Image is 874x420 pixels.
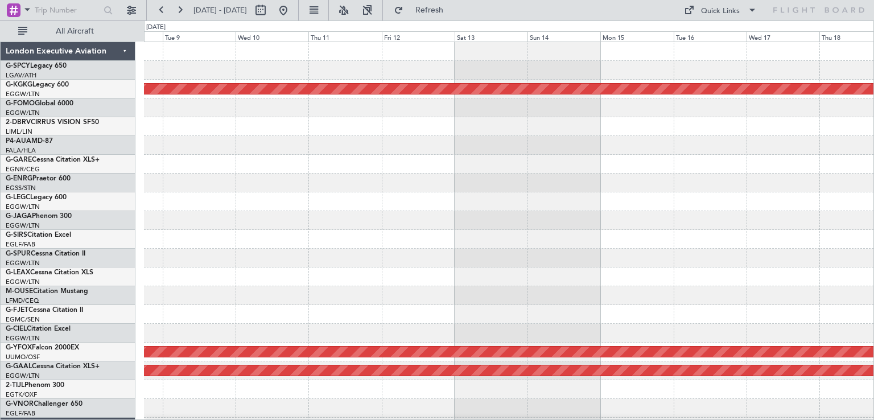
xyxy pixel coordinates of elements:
a: G-FJETCessna Citation II [6,307,83,314]
a: G-SPURCessna Citation II [6,250,85,257]
a: EGGW/LTN [6,372,40,380]
a: FALA/HLA [6,146,36,155]
a: G-SIRSCitation Excel [6,232,71,238]
span: G-GARE [6,157,32,163]
a: G-GAALCessna Citation XLS+ [6,363,100,370]
span: G-CIEL [6,326,27,332]
span: G-JAGA [6,213,32,220]
a: EGSS/STN [6,184,36,192]
a: M-OUSECitation Mustang [6,288,88,295]
div: Quick Links [701,6,740,17]
div: Thu 11 [308,31,381,42]
div: Wed 10 [236,31,308,42]
a: G-KGKGLegacy 600 [6,81,69,88]
a: EGGW/LTN [6,203,40,211]
span: Refresh [406,6,454,14]
input: Trip Number [35,2,100,19]
a: EGGW/LTN [6,109,40,117]
span: [DATE] - [DATE] [193,5,247,15]
a: EGNR/CEG [6,165,40,174]
a: EGLF/FAB [6,240,35,249]
a: EGLF/FAB [6,409,35,418]
button: Quick Links [678,1,762,19]
span: G-YFOX [6,344,32,351]
a: LGAV/ATH [6,71,36,80]
a: G-CIELCitation Excel [6,326,71,332]
span: P4-AUA [6,138,31,145]
a: G-ENRGPraetor 600 [6,175,71,182]
span: G-ENRG [6,175,32,182]
span: G-KGKG [6,81,32,88]
button: Refresh [389,1,457,19]
a: EGGW/LTN [6,259,40,267]
a: EGGW/LTN [6,221,40,230]
a: G-YFOXFalcon 2000EX [6,344,79,351]
span: G-SPCY [6,63,30,69]
span: G-FJET [6,307,28,314]
div: [DATE] [146,23,166,32]
a: EGTK/OXF [6,390,37,399]
span: G-SPUR [6,250,31,257]
a: P4-AUAMD-87 [6,138,53,145]
a: LIML/LIN [6,127,32,136]
div: Wed 17 [747,31,819,42]
a: LFMD/CEQ [6,297,39,305]
a: G-LEGCLegacy 600 [6,194,67,201]
div: Sun 14 [527,31,600,42]
a: G-VNORChallenger 650 [6,401,83,407]
span: All Aircraft [30,27,120,35]
a: G-LEAXCessna Citation XLS [6,269,93,276]
div: Tue 16 [674,31,747,42]
span: 2-DBRV [6,119,31,126]
a: G-SPCYLegacy 650 [6,63,67,69]
span: 2-TIJL [6,382,24,389]
span: G-LEAX [6,269,30,276]
span: G-GAAL [6,363,32,370]
span: G-SIRS [6,232,27,238]
a: EGGW/LTN [6,90,40,98]
a: EGMC/SEN [6,315,40,324]
div: Mon 15 [600,31,673,42]
span: G-VNOR [6,401,34,407]
span: M-OUSE [6,288,33,295]
a: G-GARECessna Citation XLS+ [6,157,100,163]
a: EGGW/LTN [6,278,40,286]
div: Tue 9 [163,31,236,42]
a: UUMO/OSF [6,353,40,361]
a: G-FOMOGlobal 6000 [6,100,73,107]
a: EGGW/LTN [6,334,40,343]
div: Fri 12 [382,31,455,42]
a: G-JAGAPhenom 300 [6,213,72,220]
span: G-FOMO [6,100,35,107]
button: All Aircraft [13,22,123,40]
a: 2-TIJLPhenom 300 [6,382,64,389]
div: Sat 13 [455,31,527,42]
span: G-LEGC [6,194,30,201]
a: 2-DBRVCIRRUS VISION SF50 [6,119,99,126]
